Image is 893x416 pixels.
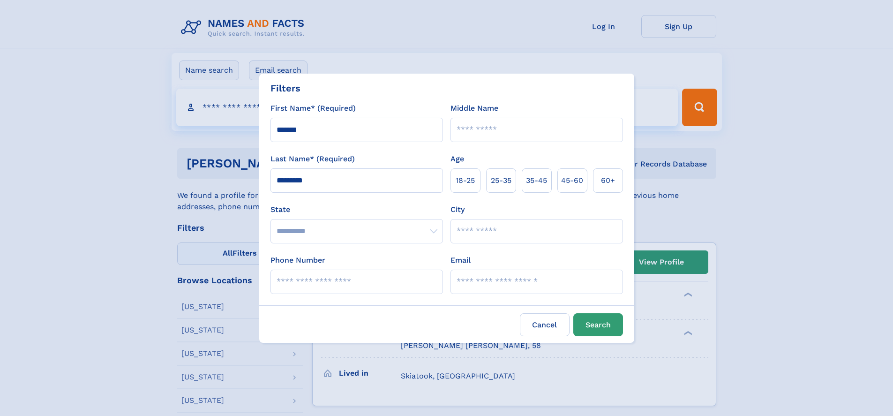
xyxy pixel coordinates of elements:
[520,313,570,336] label: Cancel
[270,153,355,165] label: Last Name* (Required)
[561,175,583,186] span: 45‑60
[526,175,547,186] span: 35‑45
[270,103,356,114] label: First Name* (Required)
[573,313,623,336] button: Search
[450,103,498,114] label: Middle Name
[270,81,300,95] div: Filters
[456,175,475,186] span: 18‑25
[450,255,471,266] label: Email
[491,175,511,186] span: 25‑35
[270,204,443,215] label: State
[450,204,465,215] label: City
[270,255,325,266] label: Phone Number
[450,153,464,165] label: Age
[601,175,615,186] span: 60+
